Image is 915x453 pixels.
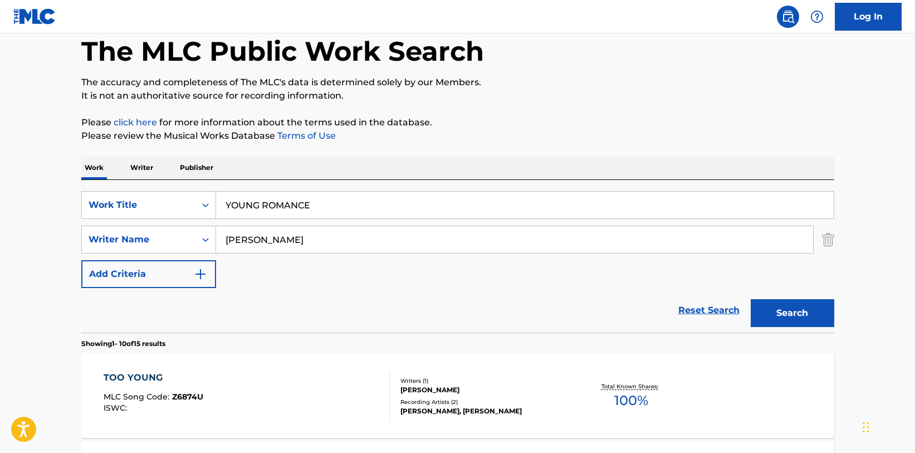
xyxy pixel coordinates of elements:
p: Showing 1 - 10 of 15 results [81,339,165,349]
p: Please for more information about the terms used in the database. [81,116,834,129]
p: It is not an authoritative source for recording information. [81,89,834,103]
img: help [810,10,824,23]
div: Writer Name [89,233,189,246]
div: Recording Artists ( 2 ) [400,398,569,406]
img: MLC Logo [13,8,56,25]
iframe: Chat Widget [859,400,915,453]
a: TOO YOUNGMLC Song Code:Z6874UISWC:Writers (1)[PERSON_NAME]Recording Artists (2)[PERSON_NAME], [PE... [81,354,834,438]
div: [PERSON_NAME] [400,385,569,395]
a: click here [114,117,157,128]
span: MLC Song Code : [104,392,172,402]
span: ISWC : [104,403,130,413]
button: Add Criteria [81,260,216,288]
div: Work Title [89,198,189,212]
a: Public Search [777,6,799,28]
img: 9d2ae6d4665cec9f34b9.svg [194,267,207,281]
div: [PERSON_NAME], [PERSON_NAME] [400,406,569,416]
a: Log In [835,3,902,31]
div: Drag [863,411,869,444]
span: 100 % [614,391,648,411]
button: Search [751,299,834,327]
h1: The MLC Public Work Search [81,35,484,68]
form: Search Form [81,191,834,333]
a: Reset Search [673,298,745,323]
p: Writer [127,156,156,179]
a: Terms of Use [275,130,336,141]
p: The accuracy and completeness of The MLC's data is determined solely by our Members. [81,76,834,89]
div: Writers ( 1 ) [400,377,569,385]
p: Total Known Shares: [601,382,661,391]
p: Please review the Musical Works Database [81,129,834,143]
div: TOO YOUNG [104,371,203,384]
p: Work [81,156,107,179]
div: Help [806,6,828,28]
img: search [781,10,795,23]
img: Delete Criterion [822,226,834,254]
p: Publisher [177,156,217,179]
span: Z6874U [172,392,203,402]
